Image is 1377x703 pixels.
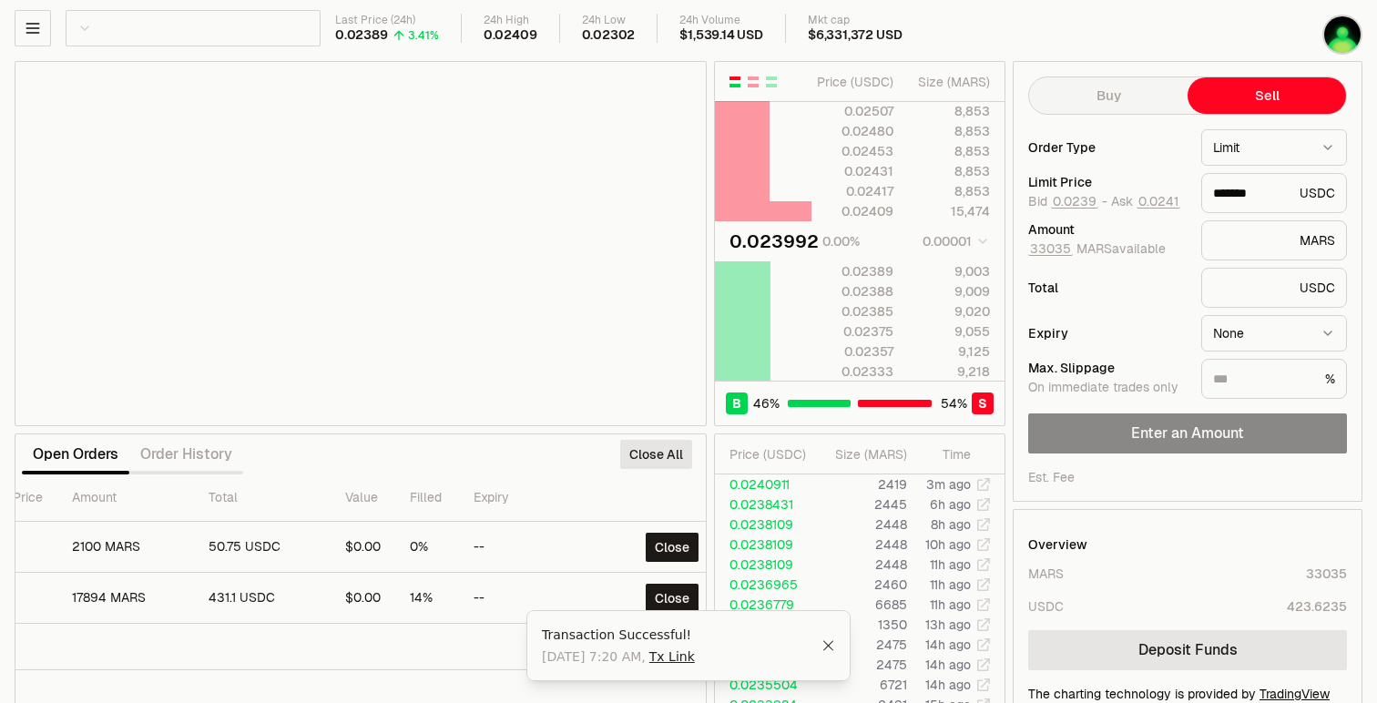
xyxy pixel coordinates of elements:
[646,584,699,613] button: Close
[728,75,742,89] button: Show Buy and Sell Orders
[812,73,893,91] div: Price ( USDC )
[1028,468,1075,486] div: Est. Fee
[923,445,971,464] div: Time
[909,322,990,341] div: 9,055
[194,474,331,522] th: Total
[542,626,821,644] div: Transaction Successful!
[1028,223,1187,236] div: Amount
[72,539,179,555] div: 2100 MARS
[459,573,582,624] td: --
[649,647,695,666] a: Tx Link
[395,474,459,522] th: Filled
[408,28,439,43] div: 3.41%
[1201,359,1347,399] div: %
[909,342,990,361] div: 9,125
[620,440,692,469] button: Close All
[909,73,990,91] div: Size ( MARS )
[484,14,537,27] div: 24h High
[1028,685,1347,703] div: The charting technology is provided by
[22,436,129,473] button: Open Orders
[930,556,971,573] time: 11h ago
[1324,16,1361,53] img: pump mars
[812,362,893,381] div: 0.02333
[812,342,893,361] div: 0.02357
[812,162,893,180] div: 0.02431
[1028,630,1347,670] a: Deposit Funds
[930,576,971,593] time: 11h ago
[917,230,990,252] button: 0.00001
[909,282,990,301] div: 9,009
[1201,129,1347,166] button: Limit
[57,474,194,522] th: Amount
[808,14,902,27] div: Mkt cap
[1260,686,1330,702] a: TradingView
[814,555,908,575] td: 2448
[808,27,902,44] div: $6,331,372 USD
[925,677,971,693] time: 14h ago
[1028,141,1187,154] div: Order Type
[1028,362,1187,374] div: Max. Slippage
[814,494,908,515] td: 2445
[15,62,706,425] iframe: Financial Chart
[1028,327,1187,340] div: Expiry
[331,474,395,522] th: Value
[582,14,636,27] div: 24h Low
[1201,173,1347,213] div: USDC
[1028,176,1187,188] div: Limit Price
[814,655,908,675] td: 2475
[746,75,760,89] button: Show Sell Orders Only
[1028,194,1107,210] span: Bid -
[1028,240,1166,257] span: MARS available
[978,394,987,413] span: S
[764,75,779,89] button: Show Buy Orders Only
[1028,565,1064,583] div: MARS
[72,590,179,606] div: 17894 MARS
[814,474,908,494] td: 2419
[1111,194,1180,210] span: Ask
[410,590,444,606] div: 14%
[129,436,243,473] button: Order History
[812,302,893,321] div: 0.02385
[814,595,908,615] td: 6685
[1306,565,1347,583] div: 33035
[909,162,990,180] div: 8,853
[812,202,893,220] div: 0.02409
[715,535,814,555] td: 0.0238109
[729,445,813,464] div: Price ( USDC )
[732,394,741,413] span: B
[812,182,893,200] div: 0.02417
[909,262,990,280] div: 9,003
[715,575,814,595] td: 0.0236965
[814,535,908,555] td: 2448
[209,539,316,555] div: 50.75 USDC
[926,476,971,493] time: 3m ago
[812,142,893,160] div: 0.02453
[909,122,990,140] div: 8,853
[335,14,439,27] div: Last Price (24h)
[753,394,780,413] span: 46 %
[814,515,908,535] td: 2448
[209,590,316,606] div: 431.1 USDC
[812,282,893,301] div: 0.02388
[582,27,636,44] div: 0.02302
[715,515,814,535] td: 0.0238109
[814,575,908,595] td: 2460
[1188,77,1346,114] button: Sell
[1028,597,1064,616] div: USDC
[715,494,814,515] td: 0.0238431
[646,533,699,562] button: Close
[812,322,893,341] div: 0.02375
[814,615,908,635] td: 1350
[1051,194,1098,209] button: 0.0239
[345,590,381,606] div: $0.00
[715,595,814,615] td: 0.0236779
[715,675,814,695] td: 0.0235504
[542,647,695,666] span: [DATE] 7:20 AM ,
[909,102,990,120] div: 8,853
[1201,220,1347,260] div: MARS
[1028,535,1087,554] div: Overview
[459,474,582,522] th: Expiry
[814,635,908,655] td: 2475
[909,202,990,220] div: 15,474
[1137,194,1180,209] button: 0.0241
